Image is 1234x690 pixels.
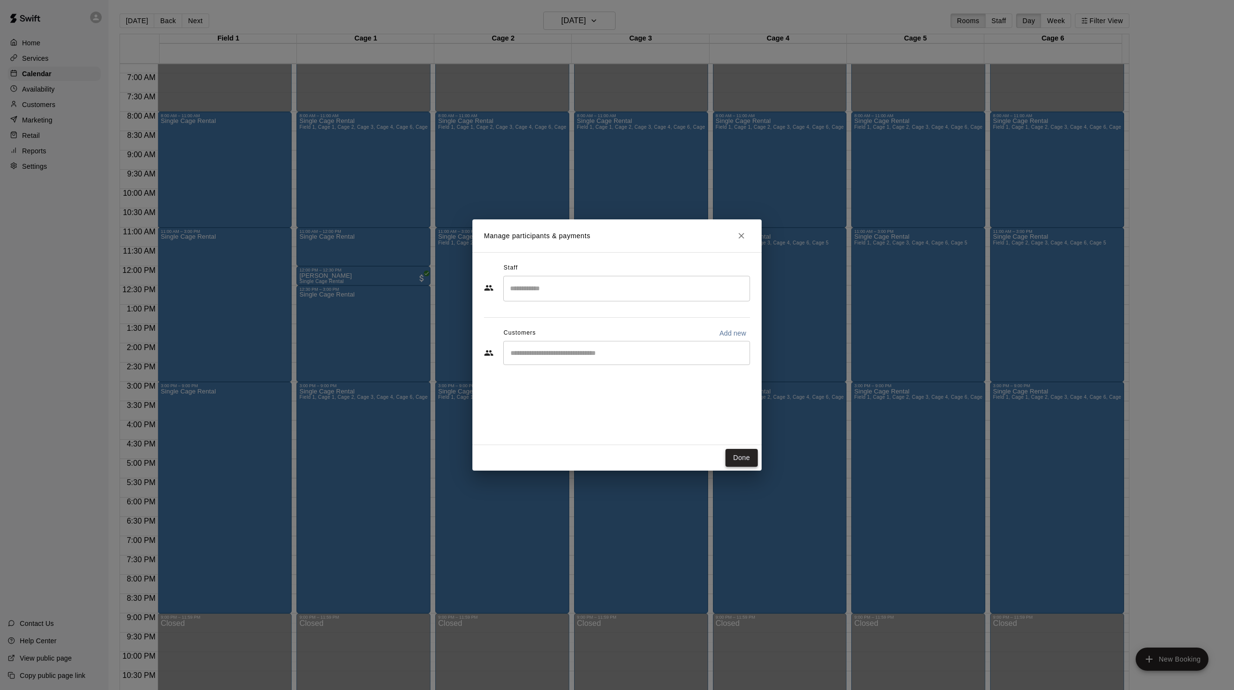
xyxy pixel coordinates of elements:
div: Search staff [503,276,750,301]
p: Add new [719,328,746,338]
span: Staff [504,260,518,276]
svg: Staff [484,283,494,293]
span: Customers [504,325,536,341]
button: Close [733,227,750,244]
button: Done [725,449,758,467]
div: Start typing to search customers... [503,341,750,365]
p: Manage participants & payments [484,231,590,241]
svg: Customers [484,348,494,358]
button: Add new [715,325,750,341]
